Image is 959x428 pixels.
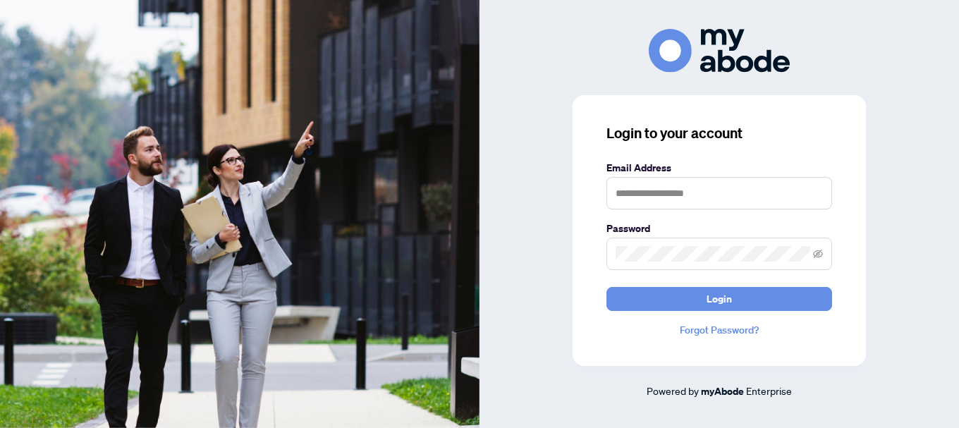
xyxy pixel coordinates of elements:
a: Forgot Password? [606,322,832,338]
span: eye-invisible [813,249,823,259]
img: ma-logo [649,29,790,72]
span: Login [707,288,732,310]
button: Login [606,287,832,311]
span: Enterprise [746,384,792,397]
label: Email Address [606,160,832,176]
label: Password [606,221,832,236]
a: myAbode [701,384,744,399]
h3: Login to your account [606,123,832,143]
span: Powered by [647,384,699,397]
